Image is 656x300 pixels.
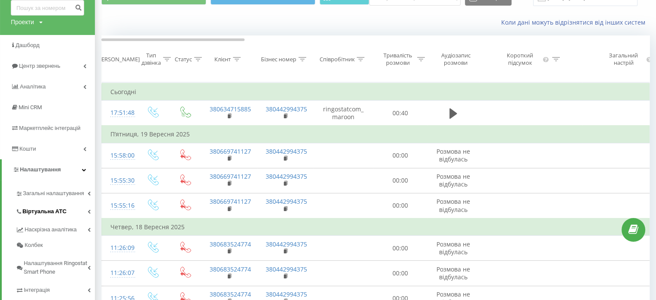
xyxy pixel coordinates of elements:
span: Інтеграція [24,286,50,294]
span: Аналiтика [20,83,46,90]
a: 380442994375 [266,290,307,298]
span: Віртуальна АТС [22,207,66,216]
span: Загальні налаштування [23,189,84,198]
div: 17:51:48 [110,104,128,121]
span: Колбек [25,241,43,249]
div: 15:58:00 [110,147,128,164]
a: Загальні налаштування [16,183,95,201]
div: Аудіозапис розмови [435,52,477,66]
div: [PERSON_NAME] [96,56,140,63]
span: Дашборд [16,42,40,48]
div: Клієнт [214,56,231,63]
div: Загальний настрій [603,52,644,66]
span: Розмова не відбулась [436,240,470,256]
td: 00:00 [374,168,427,193]
a: Віртуальна АТС [16,201,95,219]
a: 380683524774 [210,290,251,298]
div: Короткий підсумок [499,52,541,66]
span: Розмова не відбулась [436,172,470,188]
span: Mini CRM [19,104,42,111]
a: 380669741127 [210,147,251,155]
td: 00:00 [374,236,427,261]
div: Бізнес номер [261,56,296,63]
a: 380683524774 [210,265,251,273]
span: Кошти [19,145,36,152]
a: 380683524774 [210,240,251,248]
a: Наскрізна аналітика [16,219,95,237]
span: Налаштування [20,166,61,173]
div: Тривалість розмови [381,52,415,66]
div: 15:55:16 [110,197,128,214]
a: Коли дані можуть відрізнятися вiд інших систем [501,18,650,26]
td: 00:00 [374,193,427,218]
span: Центр звернень [19,63,60,69]
a: 380442994375 [266,172,307,180]
div: Проекти [11,18,34,26]
a: Налаштування Ringostat Smart Phone [16,253,95,280]
a: 380442994375 [266,265,307,273]
span: Наскрізна аналітика [25,225,77,234]
a: 380442994375 [266,197,307,205]
a: 380442994375 [266,240,307,248]
a: 380442994375 [266,147,307,155]
a: Інтеграція [16,280,95,298]
div: 11:26:07 [110,265,128,281]
span: Розмова не відбулась [436,197,470,213]
a: 380669741127 [210,197,251,205]
td: 00:00 [374,143,427,168]
div: Тип дзвінка [141,52,161,66]
div: 11:26:09 [110,240,128,256]
div: Співробітник [319,56,355,63]
td: 00:40 [374,101,427,126]
a: Колбек [16,237,95,253]
span: Розмова не відбулась [436,147,470,163]
td: 00:00 [374,261,427,286]
span: Розмова не відбулась [436,265,470,281]
a: 380442994375 [266,105,307,113]
div: 15:55:30 [110,172,128,189]
span: Налаштування Ringostat Smart Phone [24,259,88,276]
a: 380634715885 [210,105,251,113]
td: ringostatcom_maroon [313,101,374,126]
a: 380669741127 [210,172,251,180]
div: Статус [175,56,192,63]
a: Налаштування [2,159,95,180]
span: Маркетплейс інтеграцій [19,125,81,131]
